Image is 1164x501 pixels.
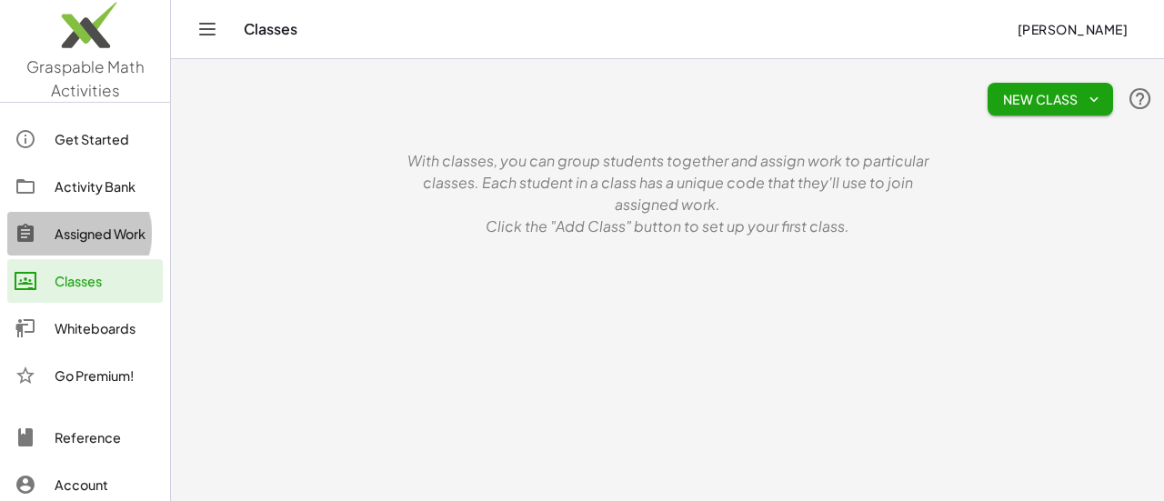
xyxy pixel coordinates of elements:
p: Click the "Add Class" button to set up your first class. [395,215,940,237]
div: Classes [55,270,156,292]
div: Activity Bank [55,175,156,197]
button: Toggle navigation [193,15,222,44]
span: Graspable Math Activities [26,56,145,100]
a: Reference [7,416,163,459]
div: Account [55,474,156,496]
div: Assigned Work [55,223,156,245]
div: Whiteboards [55,317,156,339]
div: Reference [55,426,156,448]
a: Classes [7,259,163,303]
a: Get Started [7,117,163,161]
a: Assigned Work [7,212,163,256]
button: [PERSON_NAME] [1002,13,1142,45]
span: [PERSON_NAME] [1017,21,1128,37]
div: Go Premium! [55,365,156,386]
a: Activity Bank [7,165,163,208]
a: Whiteboards [7,306,163,350]
div: Get Started [55,128,156,150]
button: New Class [988,83,1113,115]
p: With classes, you can group students together and assign work to particular classes. Each student... [395,150,940,215]
span: New Class [1002,91,1099,107]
